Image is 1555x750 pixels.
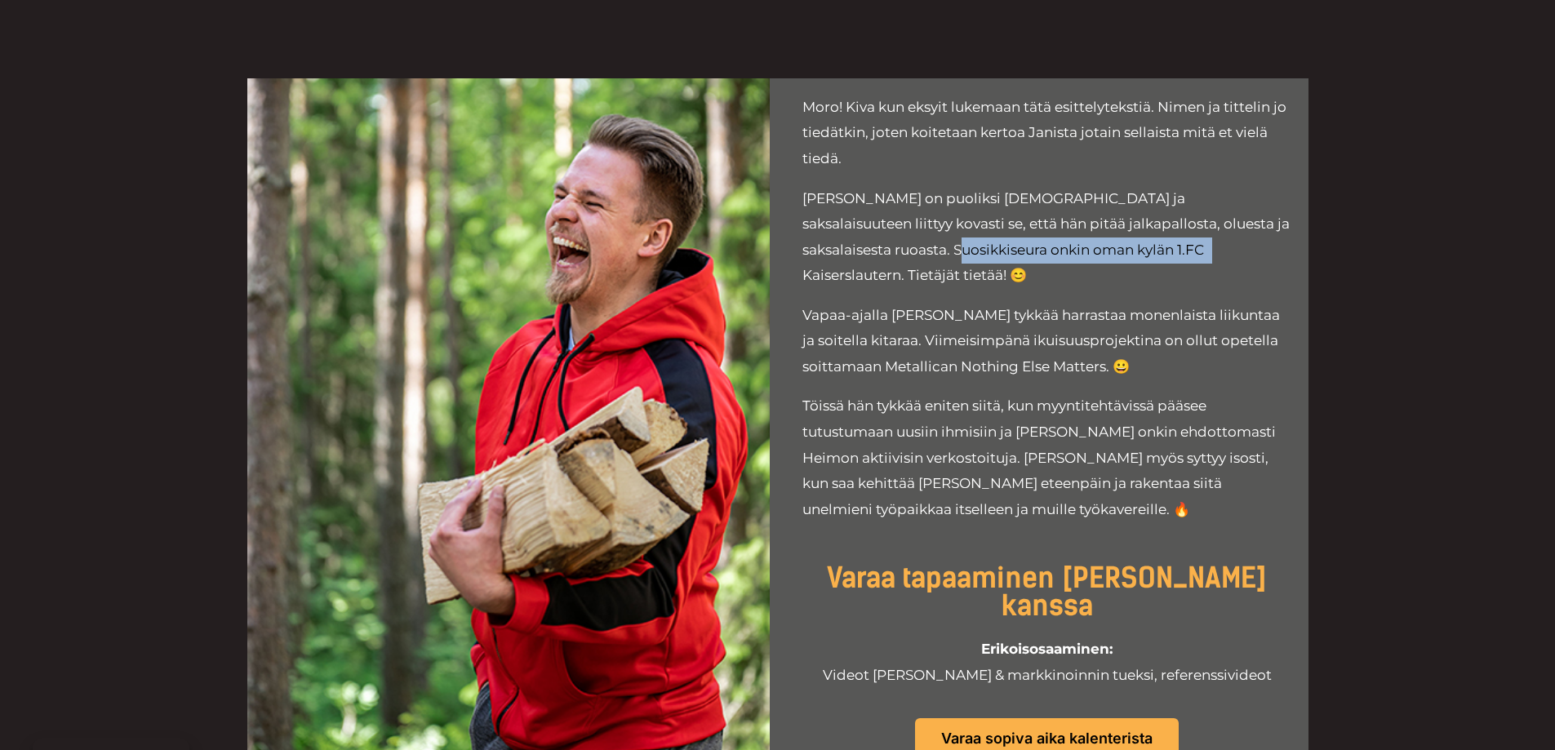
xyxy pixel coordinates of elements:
span: Varaa sopiva aika kalenterista [941,731,1153,746]
p: Moro! Kiva kun eksyit lukemaan tätä esittelytekstiä. Nimen ja tittelin jo tiedätkin, joten koitet... [802,95,1292,172]
p: Vapaa-ajalla [PERSON_NAME] tykkää harrastaa monenlaista liikuntaa ja soitella kitaraa. Viimeisimp... [802,303,1292,380]
p: [PERSON_NAME] on puoliksi [DEMOGRAPHIC_DATA] ja saksalaisuuteen liittyy kovasti se, että hän pitä... [802,186,1292,289]
p: Videot [PERSON_NAME] & markkinoinnin tueksi, referenssivideot [794,637,1300,688]
p: Töissä hän tykkää eniten siitä, kun myyntitehtävissä pääsee tutustumaan uusiin ihmisiin ja [PERSO... [802,393,1292,522]
strong: Erikoisosaaminen: [981,641,1113,657]
h3: Varaa tapaaminen [PERSON_NAME] kanssa [794,565,1300,620]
